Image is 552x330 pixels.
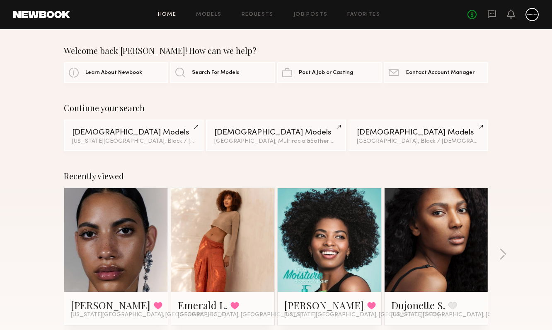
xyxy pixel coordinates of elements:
a: [DEMOGRAPHIC_DATA] Models[GEOGRAPHIC_DATA], Black / [DEMOGRAPHIC_DATA] [349,120,488,151]
div: [GEOGRAPHIC_DATA], Black / [DEMOGRAPHIC_DATA] [357,139,480,144]
span: Post A Job or Casting [299,70,353,76]
a: Favorites [347,12,380,17]
div: [DEMOGRAPHIC_DATA] Models [357,129,480,137]
div: Recently viewed [64,171,488,181]
span: [US_STATE][GEOGRAPHIC_DATA], [GEOGRAPHIC_DATA] [391,312,546,318]
div: Continue your search [64,103,488,113]
div: [GEOGRAPHIC_DATA], Multiracial [214,139,337,144]
a: Models [196,12,221,17]
a: [PERSON_NAME] [71,298,150,312]
a: Post A Job or Casting [277,62,382,83]
a: Home [158,12,177,17]
div: [DEMOGRAPHIC_DATA] Models [214,129,337,137]
span: Learn About Newbook [85,70,142,76]
span: & 5 other filter s [307,139,346,144]
div: Welcome back [PERSON_NAME]! How can we help? [64,46,488,56]
span: Search For Models [192,70,240,76]
a: Requests [242,12,274,17]
a: [DEMOGRAPHIC_DATA] Models[GEOGRAPHIC_DATA], Multiracial&5other filters [206,120,346,151]
div: [DEMOGRAPHIC_DATA] Models [72,129,195,137]
span: [US_STATE][GEOGRAPHIC_DATA], [GEOGRAPHIC_DATA] [284,312,439,318]
a: Dujonette S. [391,298,445,312]
a: [PERSON_NAME] [284,298,364,312]
a: Emerald L. [178,298,227,312]
a: Job Posts [293,12,328,17]
span: [GEOGRAPHIC_DATA], [GEOGRAPHIC_DATA] [178,312,301,318]
a: Search For Models [170,62,275,83]
span: Contact Account Manager [405,70,475,76]
span: [US_STATE][GEOGRAPHIC_DATA], [GEOGRAPHIC_DATA] [71,312,226,318]
div: [US_STATE][GEOGRAPHIC_DATA], Black / [DEMOGRAPHIC_DATA] [72,139,195,144]
a: Learn About Newbook [64,62,168,83]
a: [DEMOGRAPHIC_DATA] Models[US_STATE][GEOGRAPHIC_DATA], Black / [DEMOGRAPHIC_DATA] [64,120,203,151]
a: Contact Account Manager [384,62,488,83]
